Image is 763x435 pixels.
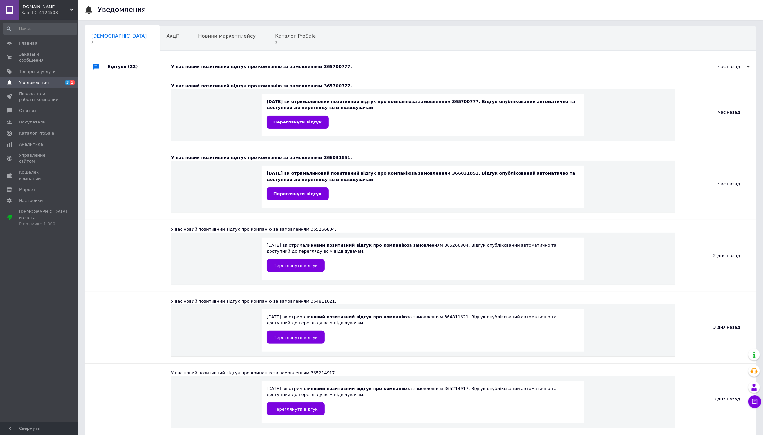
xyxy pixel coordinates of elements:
[267,259,325,272] a: Переглянути відгук
[275,33,316,39] span: Каталог ProSale
[171,298,675,304] div: У вас новий позитивний відгук про компанію за замовленням 364811621.
[198,33,256,39] span: Новини маркетплейсу
[19,152,60,164] span: Управление сайтом
[91,40,147,45] span: 3
[267,386,580,415] div: [DATE] ви отримали за замовленням 365214917. Відгук опублікований автоматично та доступний до пер...
[128,64,138,69] span: (22)
[675,148,756,220] div: час назад
[273,191,322,196] span: Переглянути відгук
[275,40,316,45] span: 3
[315,99,412,104] b: новий позитивний відгук про компанію
[19,169,60,181] span: Кошелек компании
[19,69,56,75] span: Товары и услуги
[273,407,318,412] span: Переглянути відгук
[167,33,179,39] span: Акції
[311,243,407,248] b: новий позитивний відгук про компанію
[273,120,322,124] span: Переглянути відгук
[19,119,46,125] span: Покупатели
[91,33,147,39] span: [DEMOGRAPHIC_DATA]
[675,220,756,291] div: 2 дня назад
[19,80,49,86] span: Уведомления
[267,170,580,200] div: [DATE] ви отримали за замовленням 366031851. Відгук опублікований автоматично та доступний до пер...
[267,331,325,344] a: Переглянути відгук
[19,91,60,103] span: Показатели работы компании
[675,292,756,363] div: 3 дня назад
[311,386,407,391] b: новий позитивний відгук про компанію
[311,314,407,319] b: новий позитивний відгук про компанію
[19,187,36,193] span: Маркет
[19,141,43,147] span: Аналитика
[70,80,75,85] span: 1
[19,40,37,46] span: Главная
[21,4,70,10] span: Tools.market
[171,64,685,70] div: У вас новий позитивний відгук про компанію за замовленням 365700777.
[171,155,675,161] div: У вас новий позитивний відгук про компанію за замовленням 366031851.
[3,23,77,35] input: Поиск
[675,77,756,148] div: час назад
[267,242,580,272] div: [DATE] ви отримали за замовленням 365266804. Відгук опублікований автоматично та доступний до пер...
[98,6,146,14] h1: Уведомления
[19,108,36,114] span: Отзывы
[267,402,325,415] a: Переглянути відгук
[748,395,761,408] button: Чат с покупателем
[685,64,750,70] div: час назад
[267,314,580,344] div: [DATE] ви отримали за замовленням 364811621. Відгук опублікований автоматично та доступний до пер...
[315,171,412,176] b: новий позитивний відгук про компанію
[267,187,329,200] a: Переглянути відгук
[273,263,318,268] span: Переглянути відгук
[21,10,78,16] div: Ваш ID: 4124508
[19,221,67,227] div: Prom микс 1 000
[171,370,675,376] div: У вас новий позитивний відгук про компанію за замовленням 365214917.
[273,335,318,340] span: Переглянути відгук
[171,226,675,232] div: У вас новий позитивний відгук про компанію за замовленням 365266804.
[171,83,675,89] div: У вас новий позитивний відгук про компанію за замовленням 365700777.
[19,51,60,63] span: Заказы и сообщения
[267,116,329,129] a: Переглянути відгук
[65,80,70,85] span: 3
[108,57,171,77] div: Відгуки
[19,209,67,227] span: [DEMOGRAPHIC_DATA] и счета
[19,130,54,136] span: Каталог ProSale
[267,99,580,128] div: [DATE] ви отримали за замовленням 365700777. Відгук опублікований автоматично та доступний до пер...
[675,364,756,435] div: 3 дня назад
[19,198,43,204] span: Настройки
